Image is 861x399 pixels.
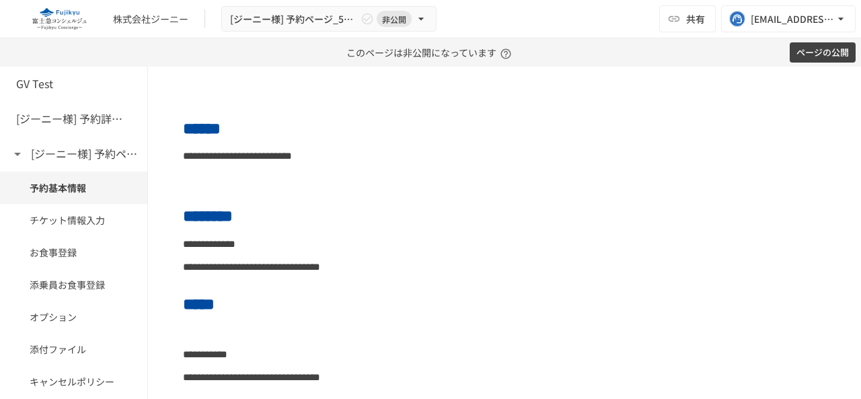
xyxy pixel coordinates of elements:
[16,110,124,128] h6: [ジーニー様] 予約詳細ページ_5123612
[659,5,716,32] button: 共有
[751,11,834,28] div: [EMAIL_ADDRESS][DOMAIN_NAME]
[686,11,705,26] span: 共有
[31,145,139,163] h6: [ジーニー様] 予約ページ_5123612
[113,12,188,26] div: 株式会社ジーニー
[721,5,856,32] button: [EMAIL_ADDRESS][DOMAIN_NAME]
[16,8,102,30] img: eQeGXtYPV2fEKIA3pizDiVdzO5gJTl2ahLbsPaD2E4R
[221,6,437,32] button: [ジーニー様] 予約ページ_5123612非公開
[377,12,412,26] span: 非公開
[30,213,118,227] span: チケット情報入力
[16,75,53,93] h6: GV Test
[30,342,118,357] span: 添付ファイル
[30,374,118,389] span: キャンセルポリシー
[30,310,118,324] span: オプション
[230,11,358,28] span: [ジーニー様] 予約ページ_5123612
[790,42,856,63] button: ページの公開
[346,38,515,67] p: このページは非公開になっています
[30,277,118,292] span: 添乗員お食事登録
[30,245,118,260] span: お食事登録
[30,180,118,195] span: 予約基本情報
